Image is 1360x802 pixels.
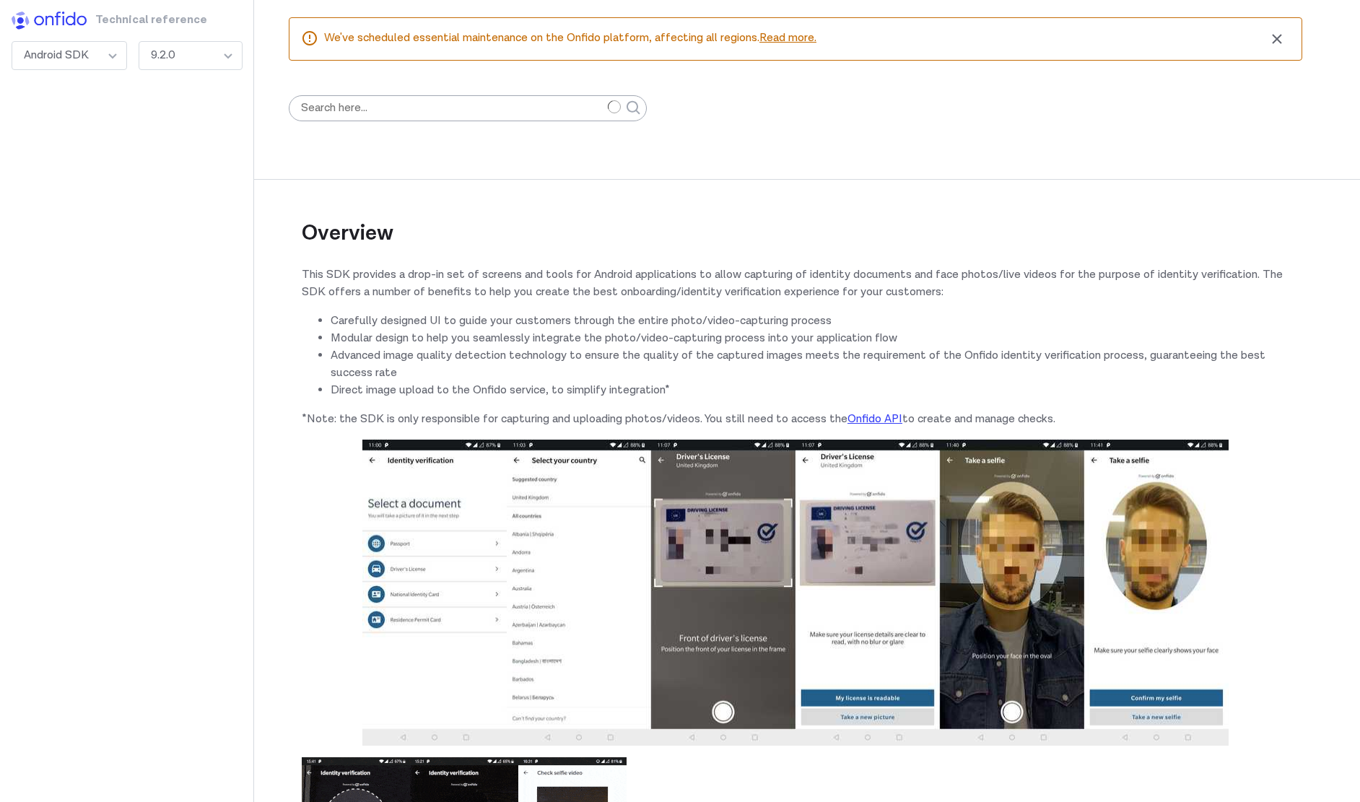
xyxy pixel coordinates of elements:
h2: Overview [302,179,1289,248]
input: Search here… [289,95,647,121]
div: Android SDK [12,41,127,70]
li: Direct image upload to the Onfido service, to simplify integration * [331,382,1289,399]
a: Onfido API [847,411,902,427]
li: Advanced image quality detection technology to ensure the quality of the captured images meets th... [331,347,1289,382]
a: Read more. [759,30,816,45]
li: Carefully designed UI to guide your customers through the entire photo/video-capturing process [331,313,1289,330]
img: Various views from the SDK [362,440,1229,746]
div: 9.2.0 [139,41,243,70]
h1: Technical reference [95,12,170,35]
p: * Note: the SDK is only responsible for capturing and uploading photos/videos. You still need to ... [302,411,1289,428]
a: overview permalink [393,219,415,248]
p: This SDK provides a drop-in set of screens and tools for Android applications to allow capturing ... [302,266,1289,301]
li: Modular design to help you seamlessly integrate the photo/video-capturing process into your appli... [331,330,1289,347]
img: h8y2NZtIVQ2cQAAAABJRU5ErkJggg== [12,12,87,30]
button: Submit your search query. [621,78,647,139]
span: We've scheduled essential maintenance on the Onfido platform, affecting all regions. [324,30,1264,48]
